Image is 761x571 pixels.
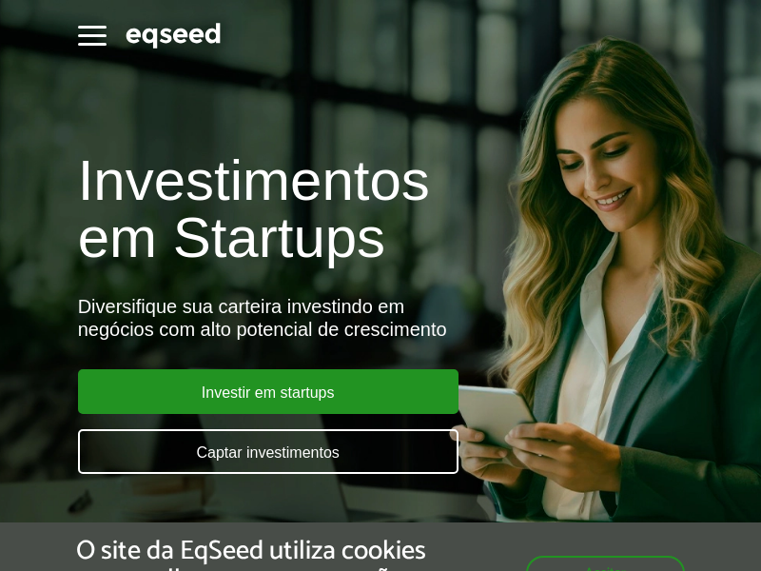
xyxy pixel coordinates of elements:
a: Captar investimentos [78,429,459,474]
img: EqSeed [126,20,221,51]
a: Investir em startups [78,369,459,414]
h1: Investimentos em Startups [78,152,684,266]
div: Diversifique sua carteira investindo em negócios com alto potencial de crescimento [78,295,684,341]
